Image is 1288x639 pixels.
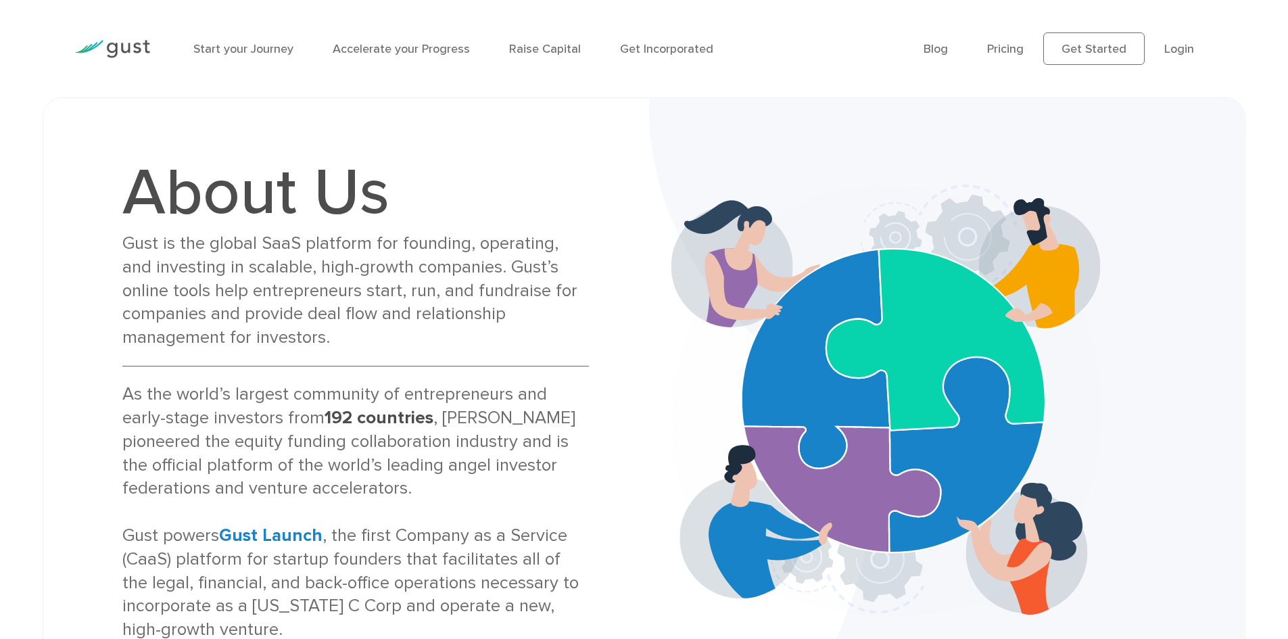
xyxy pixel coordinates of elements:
[1043,32,1145,65] a: Get Started
[1164,42,1194,56] a: Login
[924,42,948,56] a: Blog
[74,40,150,58] img: Gust Logo
[219,525,323,546] a: Gust Launch
[122,232,589,350] div: Gust is the global SaaS platform for founding, operating, and investing in scalable, high-growth ...
[509,42,581,56] a: Raise Capital
[333,42,470,56] a: Accelerate your Progress
[193,42,293,56] a: Start your Journey
[325,407,433,428] strong: 192 countries
[122,160,589,225] h1: About Us
[620,42,713,56] a: Get Incorporated
[987,42,1024,56] a: Pricing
